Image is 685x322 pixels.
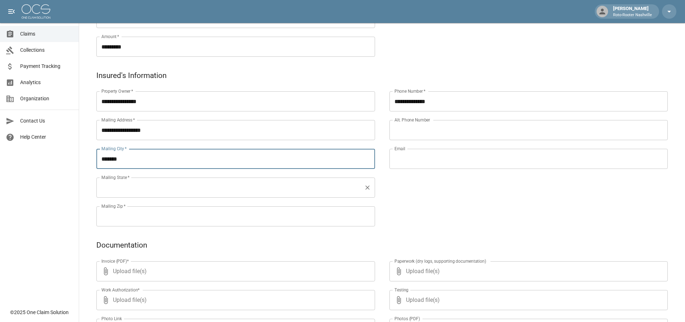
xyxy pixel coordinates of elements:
p: Roto-Rooter Nashville [613,12,652,18]
label: Property Owner [101,88,133,94]
span: Help Center [20,133,73,141]
label: Mailing Zip [101,203,126,209]
label: Work Authorization* [101,287,140,293]
button: open drawer [4,4,19,19]
span: Payment Tracking [20,63,73,70]
label: Amount [101,33,119,40]
label: Mailing State [101,174,129,180]
img: ocs-logo-white-transparent.png [22,4,50,19]
label: Photos (PDF) [394,316,420,322]
label: Email [394,146,405,152]
span: Analytics [20,79,73,86]
span: Upload file(s) [113,290,356,310]
label: Invoice (PDF)* [101,258,129,264]
label: Mailing City [101,146,127,152]
label: Mailing Address [101,117,135,123]
label: Paperwork (dry logs, supporting documentation) [394,258,486,264]
label: Testing [394,287,408,293]
span: Upload file(s) [406,261,649,281]
label: Phone Number [394,88,425,94]
span: Collections [20,46,73,54]
label: Photo Link [101,316,122,322]
button: Clear [362,183,373,193]
span: Claims [20,30,73,38]
div: © 2025 One Claim Solution [10,309,69,316]
div: [PERSON_NAME] [610,5,655,18]
span: Organization [20,95,73,102]
span: Contact Us [20,117,73,125]
span: Upload file(s) [113,261,356,281]
label: Alt. Phone Number [394,117,430,123]
span: Upload file(s) [406,290,649,310]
